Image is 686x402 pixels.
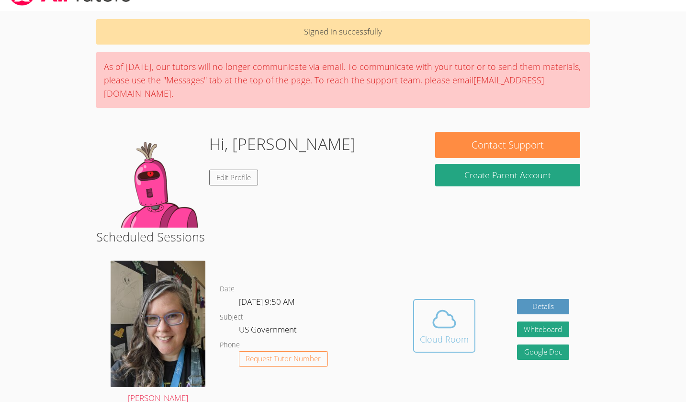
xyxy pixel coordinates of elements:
[220,283,235,295] dt: Date
[435,164,580,186] button: Create Parent Account
[96,19,590,45] p: Signed in successfully
[220,339,240,351] dt: Phone
[239,296,295,307] span: [DATE] 9:50 AM
[96,52,590,108] div: As of [DATE], our tutors will no longer communicate via email. To communicate with your tutor or ...
[435,132,580,158] button: Contact Support
[220,311,243,323] dt: Subject
[517,299,570,315] a: Details
[420,333,469,346] div: Cloud Room
[209,132,356,156] h1: Hi, [PERSON_NAME]
[413,299,475,353] button: Cloud Room
[106,132,202,228] img: default.png
[209,170,258,185] a: Edit Profile
[239,351,328,367] button: Request Tutor Number
[96,228,590,246] h2: Scheduled Sessions
[246,355,321,362] span: Request Tutor Number
[239,323,299,339] dd: US Government
[517,345,570,360] a: Google Doc
[111,261,205,387] img: avatar.png
[517,322,570,337] button: Whiteboard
